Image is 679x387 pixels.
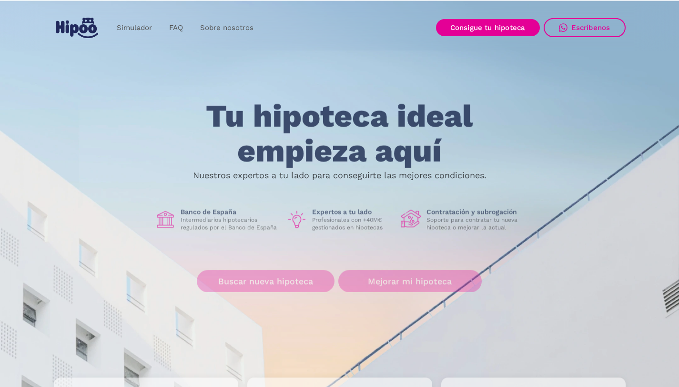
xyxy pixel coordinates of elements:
a: Simulador [108,19,161,37]
p: Soporte para contratar tu nueva hipoteca o mejorar la actual [426,216,525,232]
a: Consigue tu hipoteca [436,19,540,36]
h1: Tu hipoteca ideal empieza aquí [159,99,520,168]
a: home [54,14,101,42]
a: Escríbenos [544,18,626,37]
h1: Banco de España [181,208,279,216]
h1: Expertos a tu lado [312,208,393,216]
a: FAQ [161,19,192,37]
h1: Contratación y subrogación [426,208,525,216]
a: Mejorar mi hipoteca [338,270,482,293]
div: Escríbenos [571,23,610,32]
a: Sobre nosotros [192,19,262,37]
p: Nuestros expertos a tu lado para conseguirte las mejores condiciones. [193,172,486,179]
a: Buscar nueva hipoteca [197,270,334,293]
p: Profesionales con +40M€ gestionados en hipotecas [312,216,393,232]
p: Intermediarios hipotecarios regulados por el Banco de España [181,216,279,232]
